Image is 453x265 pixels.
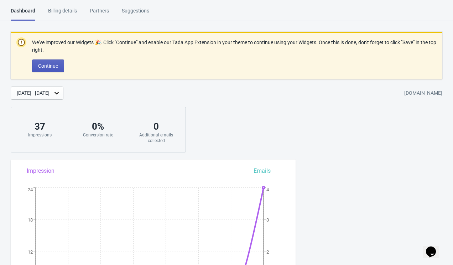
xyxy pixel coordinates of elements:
[18,132,62,138] div: Impressions
[38,63,58,69] span: Continue
[266,187,269,192] tspan: 4
[76,132,120,138] div: Conversion rate
[17,89,50,97] div: [DATE] - [DATE]
[76,121,120,132] div: 0 %
[90,7,109,20] div: Partners
[28,217,33,223] tspan: 18
[32,59,64,72] button: Continue
[266,249,269,255] tspan: 2
[404,87,442,100] div: [DOMAIN_NAME]
[28,187,33,192] tspan: 24
[266,217,269,223] tspan: 3
[28,249,33,255] tspan: 12
[423,237,446,258] iframe: chat widget
[11,7,35,21] div: Dashboard
[134,132,178,144] div: Additional emails collected
[122,7,149,20] div: Suggestions
[32,39,437,54] p: We've improved our Widgets 🎉. Click "Continue" and enable our Tada App Extension in your theme to...
[48,7,77,20] div: Billing details
[18,121,62,132] div: 37
[134,121,178,132] div: 0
